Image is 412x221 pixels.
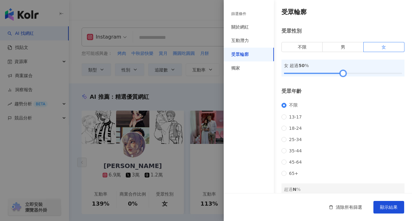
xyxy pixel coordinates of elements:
[336,205,362,210] span: 清除所有篩選
[286,114,304,119] span: 13-17
[341,45,345,50] span: 男
[373,201,404,213] button: 顯示結果
[329,205,333,209] span: delete
[286,160,304,165] span: 45-64
[281,28,404,34] div: 受眾性別
[231,38,249,44] div: 互動潛力
[284,186,402,193] div: 超過 %
[231,24,249,30] div: 關於網紅
[281,8,404,16] h4: 受眾輪廓
[298,45,307,50] span: 不限
[382,45,386,50] span: 女
[380,205,398,210] span: 顯示結果
[298,63,304,68] span: 50
[286,103,300,108] span: 不限
[284,62,402,69] div: 女 超過 %
[293,187,297,192] span: N
[323,201,368,213] button: 清除所有篩選
[231,65,240,71] div: 獨家
[286,137,304,142] span: 25-34
[231,51,249,58] div: 受眾輪廓
[231,11,246,17] div: 篩選條件
[286,148,304,153] span: 35-44
[286,171,301,176] span: 65+
[286,126,304,131] span: 18-24
[281,88,404,95] div: 受眾年齡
